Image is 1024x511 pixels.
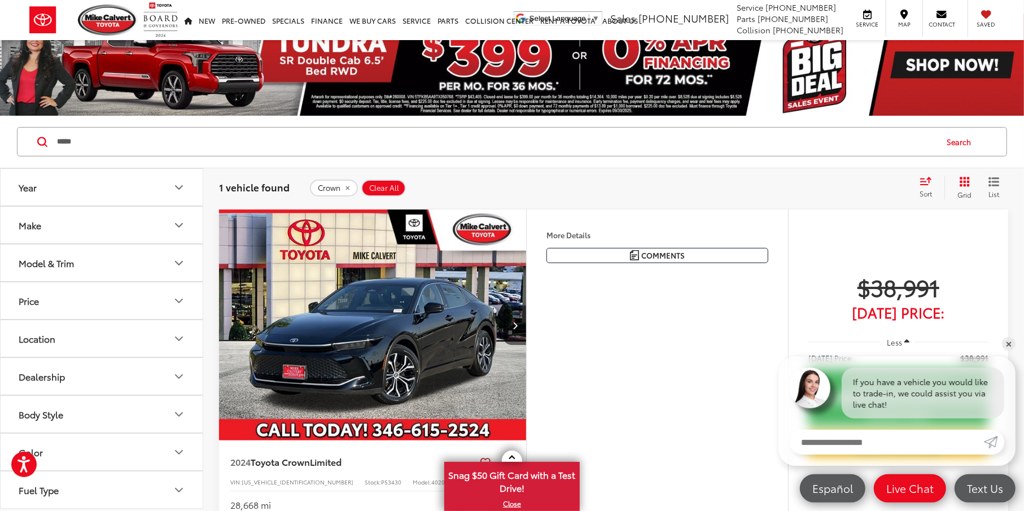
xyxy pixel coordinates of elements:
[638,11,729,25] span: [PHONE_NUMBER]
[369,184,399,193] span: Clear All
[413,478,431,486] span: Model:
[874,474,946,503] a: Live Chat
[1,320,204,357] button: LocationLocation
[737,2,763,13] span: Service
[1,207,204,243] button: MakeMake
[642,250,685,261] span: Comments
[881,481,939,495] span: Live Chat
[887,337,902,347] span: Less
[929,20,955,28] span: Contact
[737,13,755,24] span: Parts
[381,478,401,486] span: P53430
[172,483,186,497] div: Fuel Type
[19,182,37,193] div: Year
[765,2,836,13] span: [PHONE_NUMBER]
[19,409,63,420] div: Body Style
[790,430,984,455] input: Enter your message
[19,295,39,306] div: Price
[219,180,290,194] span: 1 vehicle found
[230,455,251,468] span: 2024
[944,176,980,199] button: Grid View
[737,24,771,36] span: Collision
[242,478,353,486] span: [US_VEHICLE_IDENTIFICATION_NUMBER]
[957,190,972,199] span: Grid
[546,231,768,239] h4: More Details
[1,282,204,319] button: PricePrice
[431,478,445,486] span: 4020
[172,332,186,346] div: Location
[773,24,843,36] span: [PHONE_NUMBER]
[19,371,65,382] div: Dealership
[218,209,527,440] a: 2024 Toyota Crown Limited2024 Toyota Crown Limited2024 Toyota Crown Limited2024 Toyota Crown Limited
[504,305,526,345] button: Next image
[758,13,828,24] span: [PHONE_NUMBER]
[230,478,242,486] span: VIN:
[546,248,768,263] button: Comments
[892,20,917,28] span: Map
[974,20,999,28] span: Saved
[955,474,1016,503] a: Text Us
[172,181,186,194] div: Year
[630,250,639,260] img: Comments
[172,408,186,421] div: Body Style
[960,352,988,364] span: $38,991
[1,471,204,508] button: Fuel TypeFuel Type
[172,256,186,270] div: Model & Trim
[172,446,186,459] div: Color
[56,128,936,155] input: Search by Make, Model, or Keyword
[19,484,59,495] div: Fuel Type
[78,5,138,36] img: Mike Calvert Toyota
[218,209,527,440] div: 2024 Toyota Crown Limited 0
[961,481,1009,495] span: Text Us
[172,370,186,383] div: Dealership
[790,368,830,408] img: Agent profile photo
[310,455,342,468] span: Limited
[800,474,865,503] a: Español
[1,358,204,395] button: DealershipDealership
[842,368,1004,418] div: If you have a vehicle you would like to trade-in, we could assist you via live chat!
[365,478,381,486] span: Stock:
[808,352,854,364] span: [DATE] Price:
[1,396,204,433] button: Body StyleBody Style
[1,434,204,470] button: ColorColor
[19,333,55,344] div: Location
[218,209,527,441] img: 2024 Toyota Crown Limited
[855,20,880,28] span: Service
[19,257,74,268] div: Model & Trim
[172,219,186,232] div: Make
[19,447,43,457] div: Color
[920,189,932,198] span: Sort
[19,220,41,230] div: Make
[1,169,204,206] button: YearYear
[914,176,944,199] button: Select sort value
[1,244,204,281] button: Model & TrimModel & Trim
[882,332,916,352] button: Less
[988,189,1000,199] span: List
[808,273,988,301] span: $38,991
[808,307,988,318] span: [DATE] Price:
[318,184,340,193] span: Crown
[251,455,310,468] span: Toyota Crown
[807,481,859,495] span: Español
[980,176,1008,199] button: List View
[361,180,406,196] button: Clear All
[445,463,579,497] span: Snag $50 Gift Card with a Test Drive!
[984,430,1004,455] a: Submit
[310,180,358,196] button: remove Crown
[172,294,186,308] div: Price
[936,128,987,156] button: Search
[230,456,476,468] a: 2024Toyota CrownLimited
